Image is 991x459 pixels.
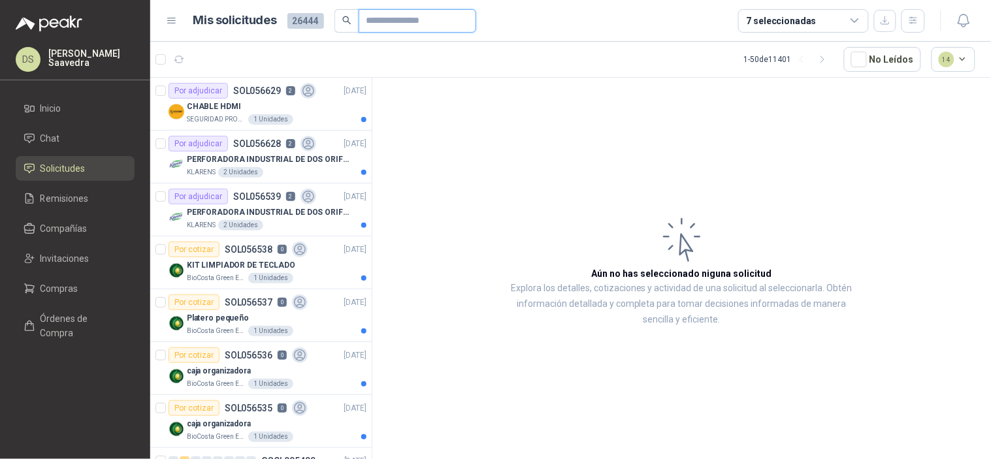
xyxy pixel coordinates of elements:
p: [DATE] [344,138,366,150]
a: Invitaciones [16,246,135,271]
p: 0 [278,351,287,360]
span: Chat [41,131,60,146]
div: Por cotizar [169,242,219,257]
div: 1 Unidades [248,379,293,389]
p: [DATE] [344,191,366,203]
p: BioCosta Green Energy S.A.S [187,432,246,442]
div: DS [16,47,41,72]
p: BioCosta Green Energy S.A.S [187,273,246,283]
img: Company Logo [169,210,184,225]
p: 0 [278,245,287,254]
a: Por cotizarSOL0565370[DATE] Company LogoPlatero pequeñoBioCosta Green Energy S.A.S1 Unidades [150,289,372,342]
span: Compras [41,281,78,296]
div: 2 Unidades [218,220,263,230]
img: Company Logo [169,368,184,384]
p: KLARENS [187,220,216,230]
p: SEGURIDAD PROVISER LTDA [187,114,246,125]
p: 0 [278,404,287,413]
a: Chat [16,126,135,151]
img: Company Logo [169,262,184,278]
div: Por adjudicar [169,83,228,99]
div: 1 Unidades [248,114,293,125]
p: KLARENS [187,167,216,178]
p: caja organizadora [187,418,251,430]
a: Inicio [16,96,135,121]
span: Órdenes de Compra [41,311,122,340]
a: Por cotizarSOL0565380[DATE] Company LogoKIT LIMPIADOR DE TECLADOBioCosta Green Energy S.A.S1 Unid... [150,236,372,289]
p: SOL056628 [233,139,281,148]
div: Por cotizar [169,294,219,310]
a: Por adjudicarSOL0566292[DATE] Company LogoCHABLE HDMISEGURIDAD PROVISER LTDA1 Unidades [150,78,372,131]
img: Company Logo [169,315,184,331]
div: Por cotizar [169,400,219,416]
span: Remisiones [41,191,89,206]
p: PERFORADORA INDUSTRIAL DE DOS ORIFICIOS [187,206,349,219]
p: 2 [286,192,295,201]
p: [DATE] [344,296,366,309]
p: BioCosta Green Energy S.A.S [187,379,246,389]
div: 1 - 50 de 11401 [744,49,834,70]
a: Compras [16,276,135,301]
div: Por adjudicar [169,136,228,151]
a: Compañías [16,216,135,241]
p: BioCosta Green Energy S.A.S [187,326,246,336]
p: SOL056535 [225,404,272,413]
div: 1 Unidades [248,432,293,442]
span: Inicio [41,101,61,116]
span: 26444 [287,13,324,29]
a: Solicitudes [16,156,135,181]
p: KIT LIMPIADOR DE TECLADO [187,259,295,272]
button: 14 [932,47,976,72]
p: SOL056629 [233,86,281,95]
h1: Mis solicitudes [193,11,277,30]
span: search [342,16,351,25]
a: Órdenes de Compra [16,306,135,345]
span: Invitaciones [41,251,89,266]
p: Platero pequeño [187,312,249,324]
img: Company Logo [169,104,184,119]
p: 0 [278,298,287,307]
button: No Leídos [844,47,921,72]
p: SOL056536 [225,351,272,360]
div: 1 Unidades [248,326,293,336]
p: 2 [286,86,295,95]
a: Por adjudicarSOL0565392[DATE] Company LogoPERFORADORA INDUSTRIAL DE DOS ORIFICIOSKLARENS2 Unidades [150,183,372,236]
p: SOL056537 [225,298,272,307]
p: CHABLE HDMI [187,101,241,113]
div: 1 Unidades [248,273,293,283]
p: SOL056538 [225,245,272,254]
p: [DATE] [344,85,366,97]
p: [PERSON_NAME] Saavedra [48,49,135,67]
p: [DATE] [344,349,366,362]
img: Company Logo [169,157,184,172]
a: Por adjudicarSOL0566282[DATE] Company LogoPERFORADORA INDUSTRIAL DE DOS ORIFICIOSKLARENS2 Unidades [150,131,372,183]
span: Compañías [41,221,88,236]
h3: Aún no has seleccionado niguna solicitud [592,266,772,281]
div: 2 Unidades [218,167,263,178]
div: 7 seleccionadas [747,14,817,28]
p: [DATE] [344,244,366,256]
a: Por cotizarSOL0565360[DATE] Company Logocaja organizadoraBioCosta Green Energy S.A.S1 Unidades [150,342,372,395]
p: Explora los detalles, cotizaciones y actividad de una solicitud al seleccionarla. Obtén informaci... [503,281,860,328]
p: [DATE] [344,402,366,415]
p: 2 [286,139,295,148]
span: Solicitudes [41,161,86,176]
p: PERFORADORA INDUSTRIAL DE DOS ORIFICIOS [187,153,349,166]
a: Remisiones [16,186,135,211]
div: Por cotizar [169,347,219,363]
p: caja organizadora [187,365,251,377]
p: SOL056539 [233,192,281,201]
img: Logo peakr [16,16,82,31]
div: Por adjudicar [169,189,228,204]
a: Por cotizarSOL0565350[DATE] Company Logocaja organizadoraBioCosta Green Energy S.A.S1 Unidades [150,395,372,448]
img: Company Logo [169,421,184,437]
